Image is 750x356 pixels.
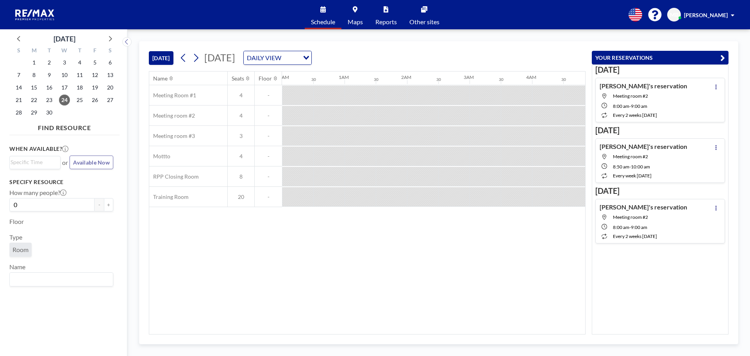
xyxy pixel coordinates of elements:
span: [DATE] [204,52,235,63]
div: 3AM [464,74,474,80]
span: Room [12,246,29,254]
button: [DATE] [149,51,173,65]
div: Seats [232,75,244,82]
span: MB [670,11,679,18]
span: Wednesday, September 10, 2025 [59,70,70,81]
span: Monday, September 15, 2025 [29,82,39,93]
span: - [629,224,631,230]
h4: [PERSON_NAME]'s reservation [600,143,687,150]
h4: FIND RESOURCE [9,121,120,132]
span: Tuesday, September 9, 2025 [44,70,55,81]
div: 4AM [526,74,536,80]
span: Reports [375,19,397,25]
div: 30 [374,77,379,82]
div: 2AM [401,74,411,80]
span: 8:50 AM [613,164,629,170]
button: Available Now [70,156,113,169]
div: 1AM [339,74,349,80]
span: Saturday, September 20, 2025 [105,82,116,93]
label: Name [9,263,25,271]
span: Friday, September 19, 2025 [89,82,100,93]
span: Meeting Room #1 [149,92,196,99]
span: Wednesday, September 17, 2025 [59,82,70,93]
label: Type [9,233,22,241]
div: Name [153,75,168,82]
span: Saturday, September 13, 2025 [105,70,116,81]
span: Wednesday, September 24, 2025 [59,95,70,106]
span: Wednesday, September 3, 2025 [59,57,70,68]
span: 4 [228,112,254,119]
button: + [104,198,113,211]
button: YOUR RESERVATIONS [592,51,729,64]
span: - [629,103,631,109]
span: 8:00 AM [613,224,629,230]
span: 3 [228,132,254,140]
span: 9:00 AM [631,224,647,230]
span: Sunday, September 28, 2025 [13,107,24,118]
span: Sunday, September 14, 2025 [13,82,24,93]
div: S [102,46,118,56]
span: every 2 weeks [DATE] [613,233,657,239]
span: RPP Closing Room [149,173,199,180]
div: 30 [436,77,441,82]
span: - [255,112,282,119]
span: every week [DATE] [613,173,652,179]
span: Mottto [149,153,170,160]
h3: [DATE] [595,65,725,75]
span: [PERSON_NAME] [684,12,728,18]
span: Friday, September 12, 2025 [89,70,100,81]
span: - [255,92,282,99]
div: S [11,46,27,56]
span: 20 [228,193,254,200]
span: 4 [228,153,254,160]
span: Friday, September 5, 2025 [89,57,100,68]
span: Meeting room #2 [613,93,648,99]
span: Thursday, September 25, 2025 [74,95,85,106]
div: T [42,46,57,56]
div: Search for option [244,51,311,64]
div: 30 [311,77,316,82]
span: Schedule [311,19,335,25]
span: Training Room [149,193,189,200]
div: Search for option [10,273,113,286]
span: Other sites [409,19,439,25]
span: Monday, September 1, 2025 [29,57,39,68]
div: 30 [499,77,504,82]
div: [DATE] [54,33,75,44]
span: Meeting room #2 [149,112,195,119]
label: How many people? [9,189,66,197]
span: 8:00 AM [613,103,629,109]
span: Tuesday, September 30, 2025 [44,107,55,118]
span: or [62,159,68,166]
span: Available Now [73,159,110,166]
div: T [72,46,87,56]
span: - [255,153,282,160]
span: Maps [348,19,363,25]
div: 12AM [276,74,289,80]
span: Thursday, September 4, 2025 [74,57,85,68]
span: Monday, September 22, 2025 [29,95,39,106]
input: Search for option [284,53,298,63]
span: DAILY VIEW [245,53,283,63]
img: organization-logo [12,7,58,23]
span: Sunday, September 21, 2025 [13,95,24,106]
span: Saturday, September 6, 2025 [105,57,116,68]
span: Tuesday, September 16, 2025 [44,82,55,93]
h3: Specify resource [9,179,113,186]
h3: [DATE] [595,186,725,196]
div: Floor [259,75,272,82]
span: Tuesday, September 23, 2025 [44,95,55,106]
input: Search for option [11,274,109,284]
span: 10:00 AM [631,164,650,170]
div: Search for option [10,156,60,168]
span: 4 [228,92,254,99]
span: Monday, September 8, 2025 [29,70,39,81]
div: F [87,46,102,56]
span: Friday, September 26, 2025 [89,95,100,106]
span: Saturday, September 27, 2025 [105,95,116,106]
span: Tuesday, September 2, 2025 [44,57,55,68]
span: - [255,173,282,180]
span: every 2 weeks [DATE] [613,112,657,118]
h3: [DATE] [595,125,725,135]
div: W [57,46,72,56]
